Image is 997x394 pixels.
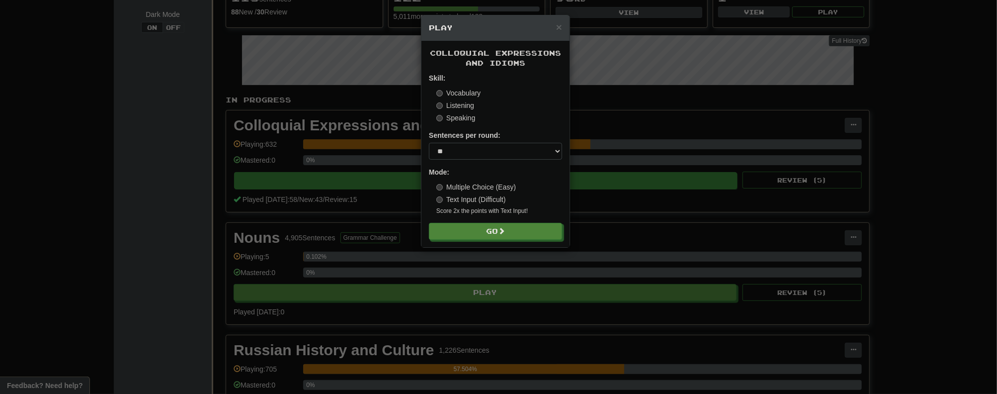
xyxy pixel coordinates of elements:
[436,102,443,109] input: Listening
[429,168,449,176] strong: Mode:
[436,90,443,97] input: Vocabulary
[556,21,562,33] span: ×
[429,223,562,240] button: Go
[430,49,561,67] span: Colloquial Expressions and Idioms
[429,130,500,140] label: Sentences per round:
[436,182,516,192] label: Multiple Choice (Easy)
[436,195,506,204] label: Text Input (Difficult)
[436,113,475,123] label: Speaking
[429,23,562,33] h5: Play
[436,184,443,191] input: Multiple Choice (Easy)
[436,100,474,110] label: Listening
[436,207,562,215] small: Score 2x the points with Text Input !
[556,22,562,32] button: Close
[436,115,443,121] input: Speaking
[436,88,481,98] label: Vocabulary
[436,197,443,203] input: Text Input (Difficult)
[429,74,445,82] strong: Skill:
